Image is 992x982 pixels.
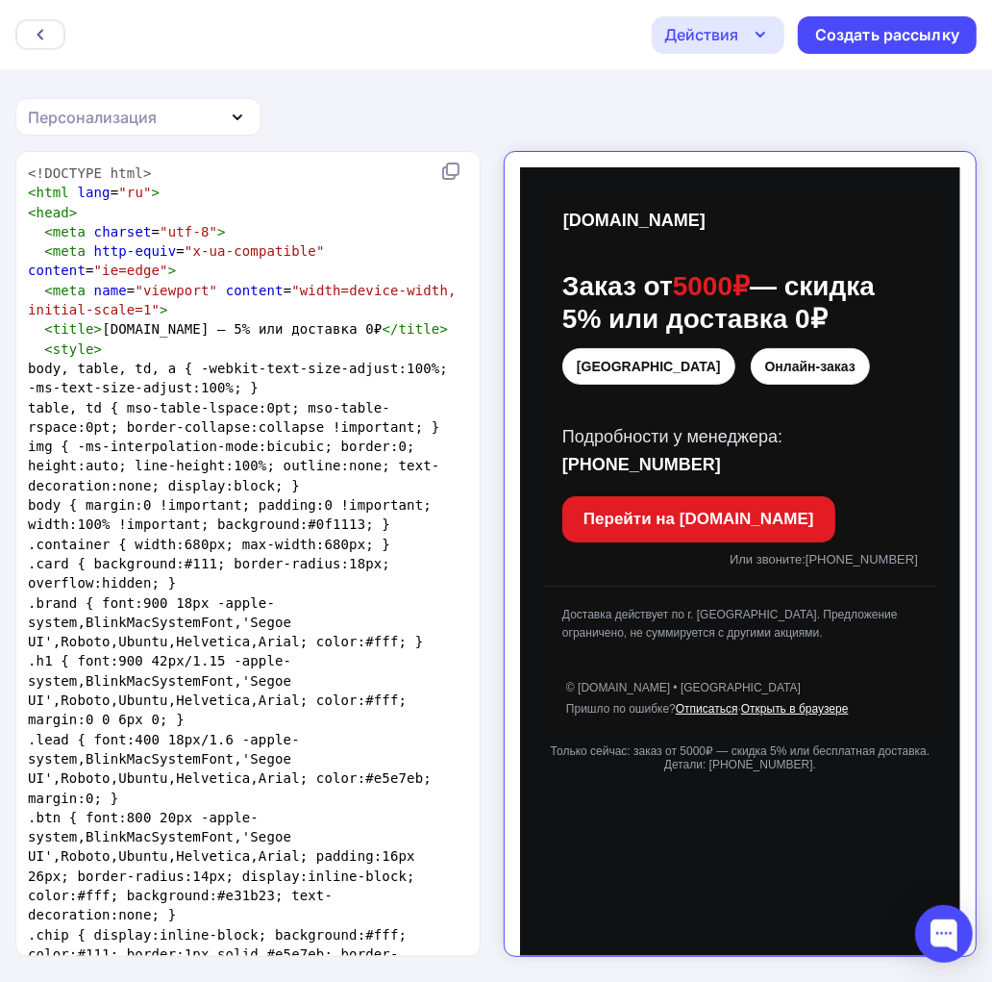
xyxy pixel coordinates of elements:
p: Только сейчас: заказ от 5000₽ — скидка 5% или бесплатная доставка. Детали: [PHONE_NUMBER]. [23,577,417,604]
span: </ [383,321,399,337]
p: © [DOMAIN_NAME] • [GEOGRAPHIC_DATA] [46,514,394,527]
span: > [94,321,103,337]
a: [PHONE_NUMBER] [42,288,201,307]
span: title [399,321,440,337]
p: Пришло по ошибке? · [46,535,394,548]
span: [GEOGRAPHIC_DATA] [42,181,215,217]
span: meta [53,224,86,239]
span: img { -ms-interpolation-mode:bicubic; border:0; height:auto; line-height:100%; outline:none; text... [28,439,439,493]
span: content [28,263,86,278]
span: html [37,185,69,200]
span: > [168,263,177,278]
span: title [53,321,94,337]
span: > [69,205,78,220]
span: "ru" [118,185,151,200]
span: charset [94,224,152,239]
a: [PHONE_NUMBER] [285,385,398,399]
a: Перейти на [DOMAIN_NAME] [42,329,315,375]
span: .card { background:#111; border-radius:18px; overflow:hidden; } [28,556,399,591]
span: < [44,283,53,298]
span: < [44,224,53,239]
a: Отписаться [156,535,218,548]
span: 5000₽ [153,104,230,134]
a: Открыть в браузере [221,535,329,548]
span: > [217,224,226,239]
span: style [53,341,94,357]
span: "viewport" [135,283,217,298]
button: Персонализация [15,98,261,136]
span: = [28,224,226,239]
span: meta [53,283,86,298]
span: .btn { font:800 20px -apple-system,BlinkMacSystemFont,'Segoe UI',Roboto,Ubuntu,Helvetica,Arial; p... [28,810,423,922]
span: http-equiv [94,243,177,259]
span: "utf-8" [160,224,217,239]
span: head [37,205,69,220]
div: Заказ от — скидка 5% или доставка 0₽ [42,103,398,167]
span: name [94,283,127,298]
span: "x-ua-compatible" [185,243,325,259]
span: lang [77,185,110,200]
span: .lead { font:400 18px/1.6 -apple-system,BlinkMacSystemFont,'Segoe UI',Roboto,Ubuntu,Helvetica,Ari... [28,732,439,806]
span: > [94,341,103,357]
span: < [44,341,53,357]
span: < [28,205,37,220]
span: = = [28,283,464,317]
p: Подробности у менеджера: [42,256,398,312]
span: = [28,185,160,200]
span: table, td { mso-table-lspace:0pt; mso-table-rspace:0pt; border-collapse:collapse !important; } [28,400,440,435]
span: .brand { font:900 18px -apple-system,BlinkMacSystemFont,'Segoe UI',Roboto,Ubuntu,Helvetica,Arial;... [28,595,423,650]
span: [DOMAIN_NAME] — 5% или доставка 0₽ [28,321,448,337]
span: content [226,283,284,298]
button: Действия [652,16,784,54]
div: Персонализация [28,106,157,129]
span: .container { width:680px; max-width:680px; } [28,537,390,552]
span: body { margin:0 !important; padding:0 !important; width:100% !important; background:#0f1113; } [28,497,439,532]
div: Создать рассылку [815,24,959,46]
span: body, table, td, a { -webkit-text-size-adjust:100%; -ms-text-size-adjust:100%; } [28,361,457,395]
span: < [44,243,53,259]
div: Или звоните: [42,385,398,399]
div: Действия [664,23,738,46]
span: = = [28,243,333,278]
span: meta [53,243,86,259]
span: "ie=edge" [94,263,168,278]
td: [DOMAIN_NAME] [42,42,398,64]
span: <!DOCTYPE html> [28,165,152,181]
p: Доставка действует по г. [GEOGRAPHIC_DATA]. Предложение ограничено, не суммируется с другими акци... [42,439,398,475]
span: < [44,321,53,337]
span: > [160,302,168,317]
span: > [439,321,448,337]
span: < [28,185,37,200]
span: Онлайн-заказ [231,181,350,217]
span: .h1 { font:900 42px/1.15 -apple-system,BlinkMacSystemFont,'Segoe UI',Roboto,Ubuntu,Helvetica,Aria... [28,653,415,727]
span: > [152,185,161,200]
